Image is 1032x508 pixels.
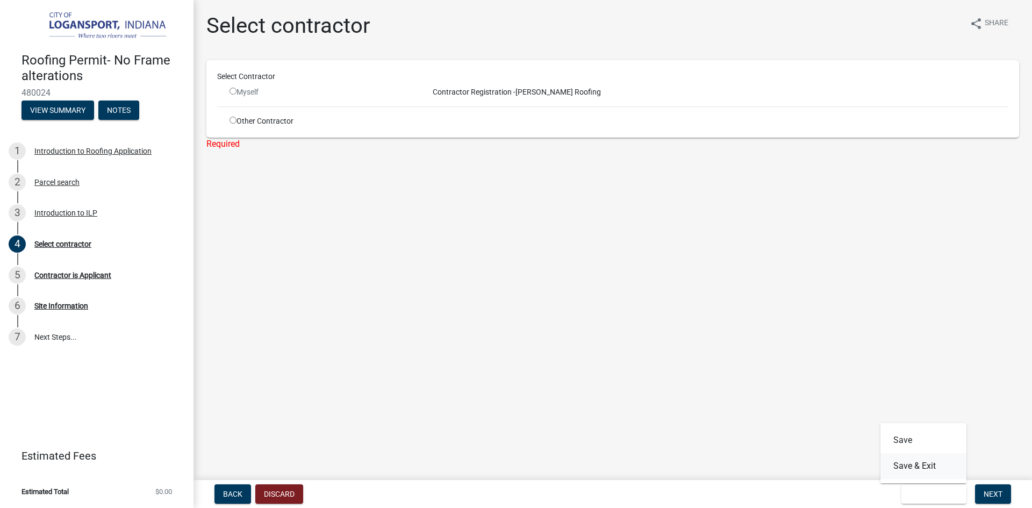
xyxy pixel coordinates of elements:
[223,490,242,498] span: Back
[9,445,176,467] a: Estimated Fees
[985,17,1008,30] span: Share
[21,101,94,120] button: View Summary
[230,87,412,98] div: Myself
[206,138,1019,151] div: Required
[420,87,1016,98] div: [PERSON_NAME] Roofing
[9,267,26,284] div: 5
[975,484,1011,504] button: Next
[34,209,97,217] div: Introduction to ILP
[214,484,251,504] button: Back
[34,240,91,248] div: Select contractor
[21,53,185,84] h4: Roofing Permit- No Frame alterations
[21,88,172,98] span: 480024
[9,235,26,253] div: 4
[155,488,172,495] span: $0.00
[21,488,69,495] span: Estimated Total
[34,147,152,155] div: Introduction to Roofing Application
[21,11,176,41] img: City of Logansport, Indiana
[98,107,139,116] wm-modal-confirm: Notes
[255,484,303,504] button: Discard
[34,302,88,310] div: Site Information
[9,204,26,221] div: 3
[9,142,26,160] div: 1
[9,174,26,191] div: 2
[880,453,966,479] button: Save & Exit
[880,427,966,453] button: Save
[961,13,1017,34] button: shareShare
[984,490,1002,498] span: Next
[221,116,420,127] div: Other Contractor
[34,271,111,279] div: Contractor is Applicant
[9,328,26,346] div: 7
[9,297,26,314] div: 6
[970,17,983,30] i: share
[206,13,370,39] h1: Select contractor
[209,71,1016,82] div: Select Contractor
[880,423,966,483] div: Save & Exit
[901,484,966,504] button: Save & Exit
[34,178,80,186] div: Parcel search
[428,88,515,96] span: Contractor Registration -
[910,490,951,498] span: Save & Exit
[98,101,139,120] button: Notes
[21,107,94,116] wm-modal-confirm: Summary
